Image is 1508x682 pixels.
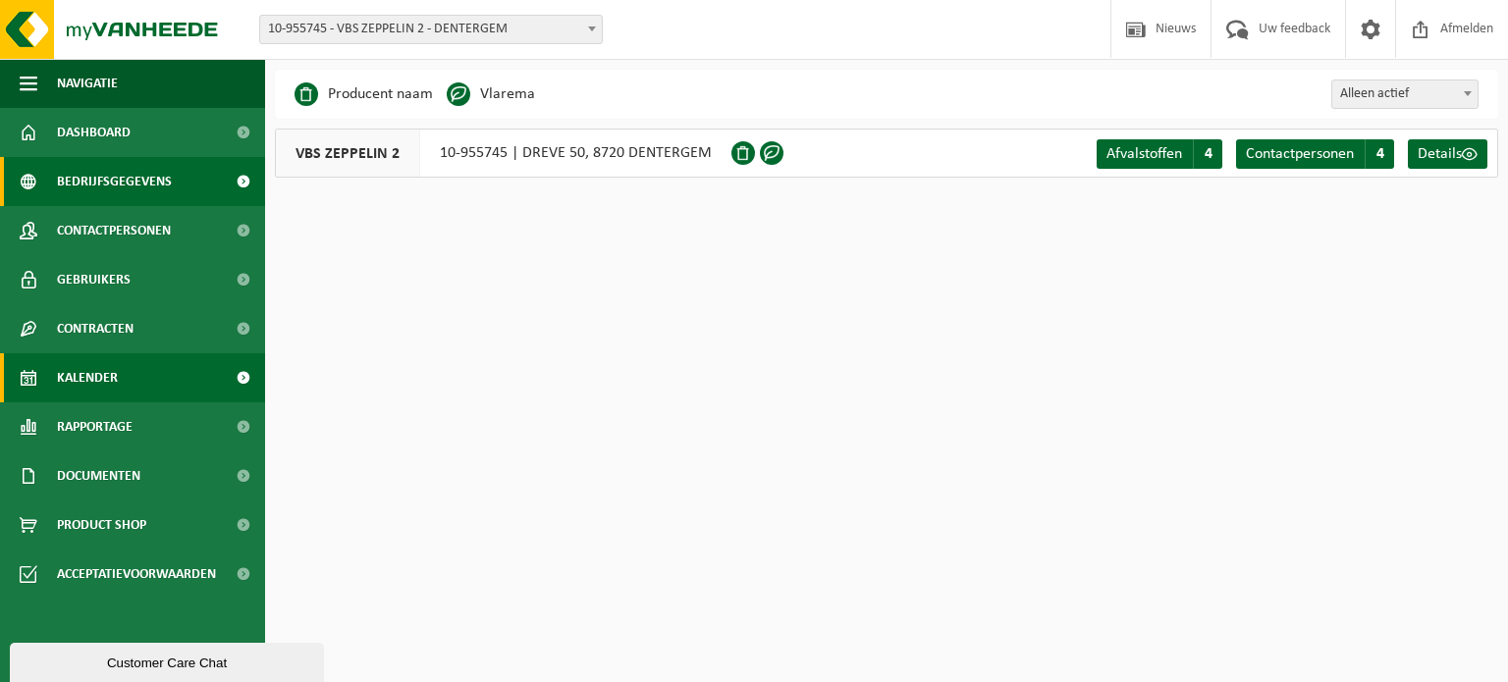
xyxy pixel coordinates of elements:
[57,550,216,599] span: Acceptatievoorwaarden
[57,255,131,304] span: Gebruikers
[260,16,602,43] span: 10-955745 - VBS ZEPPELIN 2 - DENTERGEM
[1106,146,1182,162] span: Afvalstoffen
[57,206,171,255] span: Contactpersonen
[57,59,118,108] span: Navigatie
[57,157,172,206] span: Bedrijfsgegevens
[1236,139,1394,169] a: Contactpersonen 4
[10,639,328,682] iframe: chat widget
[259,15,603,44] span: 10-955745 - VBS ZEPPELIN 2 - DENTERGEM
[447,79,535,109] li: Vlarema
[276,130,420,177] span: VBS ZEPPELIN 2
[1332,80,1478,108] span: Alleen actief
[1408,139,1487,169] a: Details
[1418,146,1462,162] span: Details
[1331,79,1479,109] span: Alleen actief
[57,451,140,500] span: Documenten
[1097,139,1222,169] a: Afvalstoffen 4
[295,79,433,109] li: Producent naam
[57,500,146,550] span: Product Shop
[57,353,118,402] span: Kalender
[57,402,133,451] span: Rapportage
[57,108,131,157] span: Dashboard
[57,304,134,353] span: Contracten
[1193,139,1222,169] span: 4
[275,129,731,178] div: 10-955745 | DREVE 50, 8720 DENTERGEM
[1365,139,1394,169] span: 4
[1246,146,1354,162] span: Contactpersonen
